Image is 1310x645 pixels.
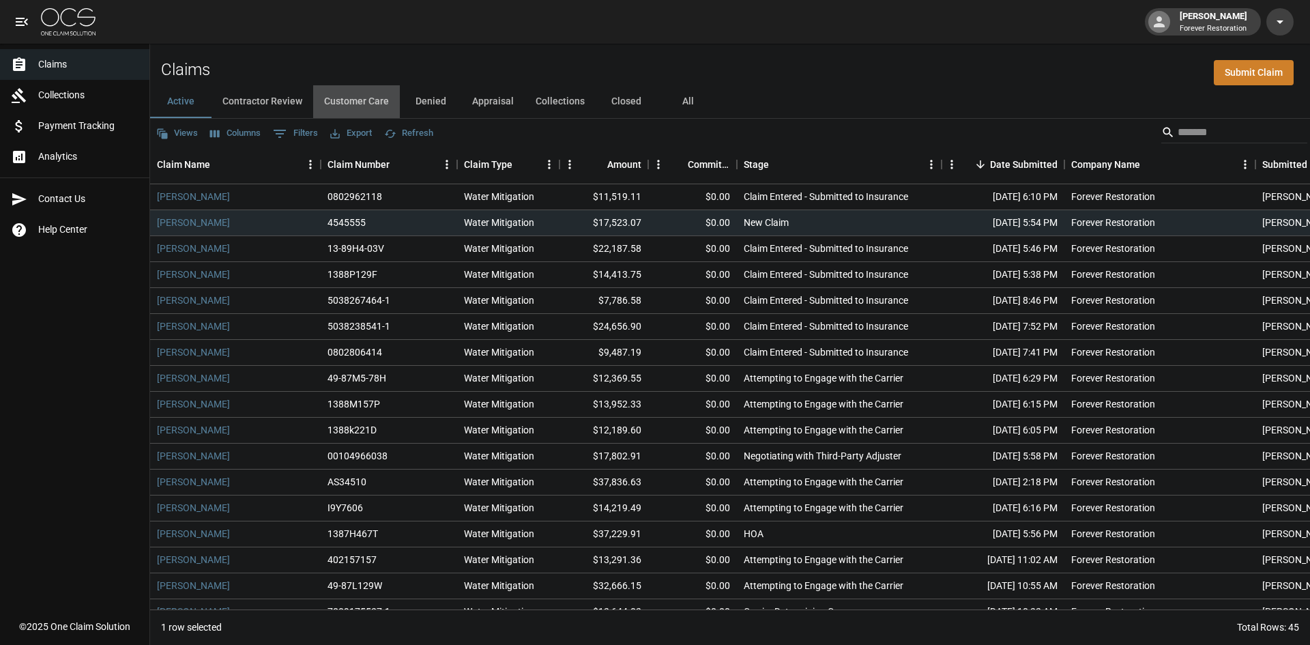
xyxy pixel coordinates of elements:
div: Water Mitigation [464,397,534,411]
div: Water Mitigation [464,319,534,333]
a: [PERSON_NAME] [157,345,230,359]
div: Total Rows: 45 [1237,620,1299,634]
button: Menu [539,154,559,175]
div: $32,666.15 [559,573,648,599]
button: Customer Care [313,85,400,118]
div: 1388M157P [327,397,380,411]
div: 1388P129F [327,268,377,281]
div: Forever Restoration [1071,423,1155,437]
div: Forever Restoration [1071,553,1155,567]
div: Forever Restoration [1071,319,1155,333]
div: [DATE] 6:05 PM [942,418,1064,444]
div: Amount [559,145,648,184]
div: $7,786.58 [559,288,648,314]
div: Forever Restoration [1071,293,1155,307]
div: $17,802.91 [559,444,648,470]
div: Claim Name [157,145,210,184]
div: $37,836.63 [559,470,648,496]
div: Date Submitted [990,145,1058,184]
span: Analytics [38,149,139,164]
div: 1388k221D [327,423,377,437]
div: $13,291.36 [559,547,648,573]
div: Water Mitigation [464,475,534,489]
span: Help Center [38,223,139,237]
a: [PERSON_NAME] [157,268,230,281]
span: Payment Tracking [38,119,139,133]
div: Water Mitigation [464,242,534,255]
div: 402157157 [327,553,377,567]
button: Export [327,123,375,144]
div: Claim Type [464,145,512,184]
div: 5038238541-1 [327,319,390,333]
a: [PERSON_NAME] [157,475,230,489]
a: [PERSON_NAME] [157,527,230,541]
div: $13,644.03 [559,599,648,625]
button: Sort [390,155,409,174]
a: [PERSON_NAME] [157,216,230,229]
div: $0.00 [648,444,737,470]
div: [DATE] 5:56 PM [942,521,1064,547]
div: $0.00 [648,236,737,262]
div: 0802962118 [327,190,382,203]
div: Claim Entered - Submitted to Insurance [744,345,908,359]
div: I9Y7606 [327,501,363,515]
button: Closed [596,85,657,118]
div: Water Mitigation [464,345,534,359]
button: Menu [559,154,580,175]
div: Company Name [1071,145,1140,184]
div: $0.00 [648,288,737,314]
button: Sort [971,155,990,174]
div: Attempting to Engage with the Carrier [744,475,903,489]
div: AS34510 [327,475,366,489]
div: $11,519.11 [559,184,648,210]
div: Forever Restoration [1071,242,1155,255]
button: Refresh [381,123,437,144]
div: Forever Restoration [1071,501,1155,515]
button: open drawer [8,8,35,35]
div: $12,369.55 [559,366,648,392]
div: 00104966038 [327,449,388,463]
div: 49-87L129W [327,579,382,592]
div: Water Mitigation [464,553,534,567]
div: Attempting to Engage with the Carrier [744,553,903,567]
div: 13-89H4-03V [327,242,384,255]
div: $12,189.60 [559,418,648,444]
div: $0.00 [648,573,737,599]
div: [DATE] 2:18 PM [942,470,1064,496]
div: $0.00 [648,418,737,444]
div: $0.00 [648,599,737,625]
div: Attempting to Engage with the Carrier [744,423,903,437]
div: New Claim [744,216,789,229]
div: $0.00 [648,314,737,340]
div: Company Name [1064,145,1255,184]
a: [PERSON_NAME] [157,242,230,255]
div: Water Mitigation [464,527,534,541]
button: Sort [1140,155,1159,174]
div: $0.00 [648,262,737,288]
div: dynamic tabs [150,85,1310,118]
div: Forever Restoration [1071,579,1155,592]
div: Stage [737,145,942,184]
div: $0.00 [648,392,737,418]
div: [DATE] 6:16 PM [942,496,1064,521]
a: Submit Claim [1214,60,1294,85]
div: Forever Restoration [1071,371,1155,385]
button: Active [150,85,212,118]
div: Attempting to Engage with the Carrier [744,579,903,592]
div: Water Mitigation [464,423,534,437]
div: Claim Number [327,145,390,184]
button: Menu [942,154,962,175]
span: Collections [38,88,139,102]
button: Denied [400,85,461,118]
div: Forever Restoration [1071,475,1155,489]
button: Sort [588,155,607,174]
button: Menu [648,154,669,175]
div: Forever Restoration [1071,268,1155,281]
div: [DATE] 6:10 PM [942,184,1064,210]
div: Forever Restoration [1071,449,1155,463]
div: Committed Amount [688,145,730,184]
button: Menu [437,154,457,175]
div: Water Mitigation [464,579,534,592]
div: Claim Entered - Submitted to Insurance [744,268,908,281]
a: [PERSON_NAME] [157,190,230,203]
